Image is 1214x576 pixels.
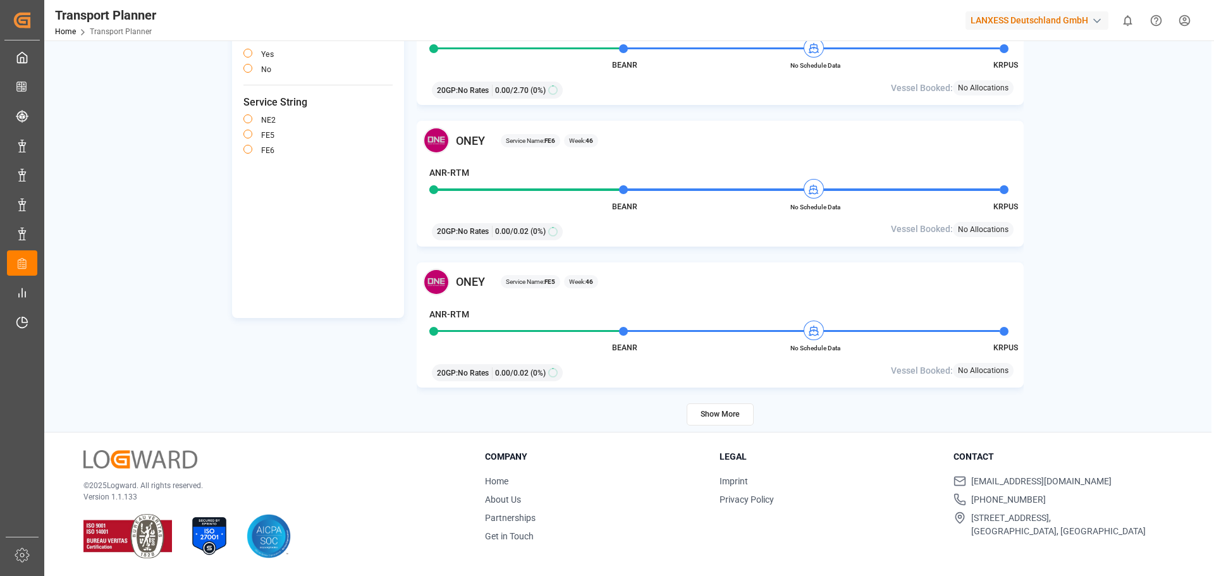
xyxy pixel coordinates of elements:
[261,66,271,73] label: no
[485,494,521,505] a: About Us
[953,450,1172,463] h3: Contact
[83,480,453,491] p: © 2025 Logward. All rights reserved.
[971,512,1146,538] span: [STREET_ADDRESS], [GEOGRAPHIC_DATA], [GEOGRAPHIC_DATA]
[530,85,546,96] span: (0%)
[485,531,534,541] a: Get in Touch
[612,343,637,352] span: BEANR
[485,513,536,523] a: Partnerships
[993,61,1018,70] span: KRPUS
[506,136,555,145] span: Service Name:
[993,343,1018,352] span: KRPUS
[612,61,637,70] span: BEANR
[1113,6,1142,35] button: show 0 new notifications
[971,493,1046,506] span: [PHONE_NUMBER]
[966,11,1108,30] div: LANXESS Deutschland GmbH
[891,223,953,236] span: Vessel Booked:
[437,85,458,96] span: 20GP :
[586,137,593,144] b: 46
[495,85,529,96] span: 0.00 / 2.70
[720,494,774,505] a: Privacy Policy
[1142,6,1170,35] button: Help Center
[55,6,156,25] div: Transport Planner
[687,403,754,426] button: Show More
[612,202,637,211] span: BEANR
[261,116,276,124] label: NE2
[720,450,938,463] h3: Legal
[971,475,1112,488] span: [EMAIL_ADDRESS][DOMAIN_NAME]
[958,224,1009,235] span: No Allocations
[187,514,231,558] img: ISO 27001 Certification
[958,82,1009,94] span: No Allocations
[261,51,274,58] label: yes
[429,308,469,321] h4: ANR-RTM
[506,277,555,286] span: Service Name:
[891,82,953,95] span: Vessel Booked:
[569,136,593,145] span: Week:
[458,85,489,96] span: No Rates
[993,202,1018,211] span: KRPUS
[456,132,485,149] span: ONEY
[247,514,291,558] img: AICPA SOC
[530,226,546,237] span: (0%)
[544,137,555,144] b: FE6
[485,476,508,486] a: Home
[958,365,1009,376] span: No Allocations
[780,343,850,353] span: No Schedule Data
[456,273,485,290] span: ONEY
[891,364,953,377] span: Vessel Booked:
[437,367,458,379] span: 20GP :
[458,226,489,237] span: No Rates
[495,226,529,237] span: 0.00 / 0.02
[720,476,748,486] a: Imprint
[780,202,850,212] span: No Schedule Data
[261,132,274,139] label: FE5
[83,450,197,469] img: Logward Logo
[55,27,76,36] a: Home
[495,367,529,379] span: 0.00 / 0.02
[429,166,469,180] h4: ANR-RTM
[569,277,593,286] span: Week:
[83,514,172,558] img: ISO 9001 & ISO 14001 Certification
[437,226,458,237] span: 20GP :
[780,61,850,70] span: No Schedule Data
[966,8,1113,32] button: LANXESS Deutschland GmbH
[458,367,489,379] span: No Rates
[423,127,450,154] img: Carrier
[530,367,546,379] span: (0%)
[423,269,450,295] img: Carrier
[261,147,274,154] label: FE6
[485,450,704,463] h3: Company
[83,491,453,503] p: Version 1.1.133
[586,278,593,285] b: 46
[243,95,393,110] span: Service String
[544,278,555,285] b: FE5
